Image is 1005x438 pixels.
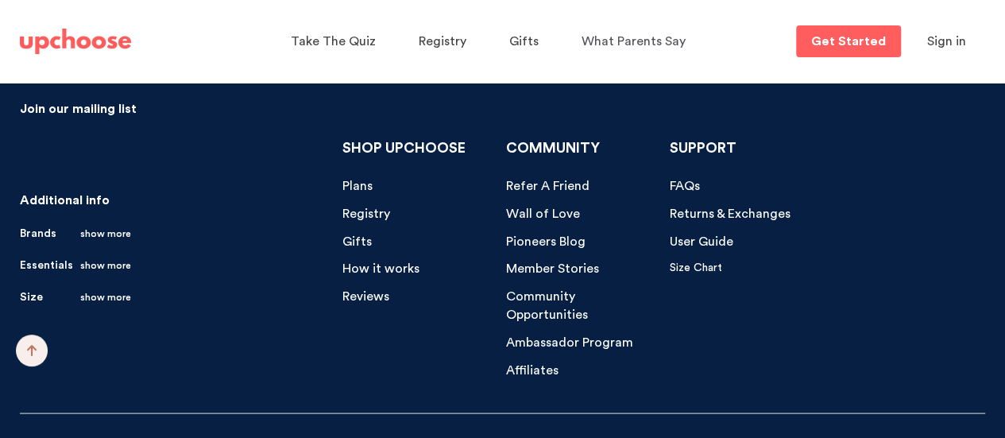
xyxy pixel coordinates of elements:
span: COMMUNITY [506,141,600,155]
a: Size Chart [670,259,722,275]
a: How it works [342,259,419,277]
a: Refer A Friend [506,176,589,195]
span: Size Chart [670,262,722,273]
a: Affiliates [506,361,559,379]
a: Ambassador Program [506,333,633,351]
span: Additional info [20,193,110,206]
span: Affiliates [506,363,559,376]
span: Wall of Love [506,207,580,219]
a: Wall of Love [506,204,580,223]
a: Returns & Exchanges [670,204,790,223]
a: Reviews [342,287,389,305]
a: Community Opportunities [506,287,658,324]
span: Refer A Friend [506,179,589,192]
a: FAQs [670,176,700,195]
span: show more [80,225,131,241]
span: Community Opportunities [506,289,588,320]
img: UpChoose [20,29,131,54]
a: Pioneers Blog [506,232,586,250]
span: Join our mailing list [20,103,137,115]
span: Plans [342,179,373,192]
a: Take The Quiz [291,26,381,57]
a: UpChoose [20,25,131,58]
span: Gifts [342,235,372,247]
a: Member Stories [506,259,599,277]
span: User Guide [670,235,733,247]
span: SHOP UPCHOOSE [342,141,466,155]
span: Ambassador Program [506,335,633,348]
a: Registry [419,26,471,57]
span: show more [80,257,131,273]
p: Get Started [811,35,886,48]
a: Gifts [342,232,372,250]
span: Take The Quiz [291,35,376,48]
span: Member Stories [506,262,599,274]
span: SUPPORT [670,141,736,155]
span: FAQs [670,179,700,192]
span: Reviews [342,289,389,302]
span: How it works [342,262,419,274]
span: Pioneers Blog [506,235,586,247]
a: Plans [342,176,373,195]
span: Registry [342,207,390,219]
span: Registry [419,35,466,48]
a: Get Started [796,25,901,57]
span: Sign in [927,35,966,48]
a: Size [20,289,131,304]
a: User Guide [670,232,733,250]
a: Registry [342,204,390,223]
span: What Parents Say [582,35,686,48]
span: Gifts [509,35,539,48]
a: Gifts [509,26,543,57]
span: show more [80,289,131,304]
a: What Parents Say [582,26,690,57]
a: Essentials [20,257,131,273]
a: Brands [20,225,131,241]
span: Returns & Exchanges [670,207,790,219]
button: Sign in [907,25,986,57]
